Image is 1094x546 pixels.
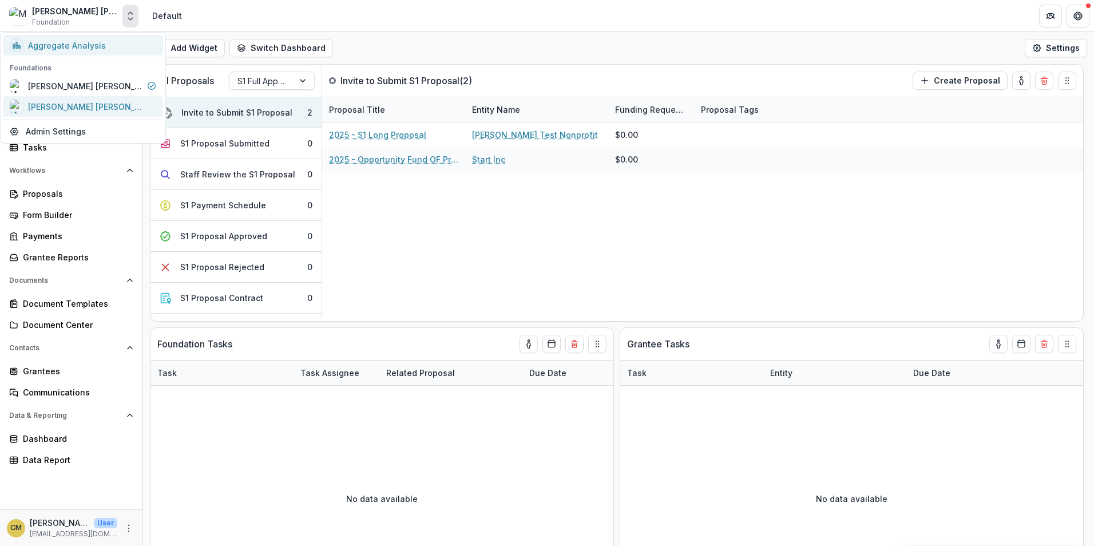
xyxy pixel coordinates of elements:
[23,365,129,377] div: Grantees
[150,97,322,128] button: Invite to Submit S1 Proposal2
[346,493,418,505] p: No data available
[150,361,294,385] div: Task
[608,97,694,122] div: Funding Requested
[23,209,129,221] div: Form Builder
[816,493,887,505] p: No data available
[465,104,527,116] div: Entity Name
[307,230,312,242] div: 0
[1039,5,1062,27] button: Partners
[23,141,129,153] div: Tasks
[322,97,465,122] div: Proposal Title
[9,276,122,284] span: Documents
[23,230,129,242] div: Payments
[157,74,214,88] p: All Proposals
[1025,39,1087,57] button: Settings
[522,361,608,385] div: Due Date
[5,315,138,334] a: Document Center
[1058,335,1076,353] button: Drag
[157,337,232,351] p: Foundation Tasks
[1058,72,1076,90] button: Drag
[180,168,295,180] div: Staff Review the S1 Proposal
[180,230,267,242] div: S1 Proposal Approved
[763,361,906,385] div: Entity
[615,153,638,165] div: $0.00
[340,74,472,88] p: Invite to Submit S1 Proposal ( 2 )
[30,529,117,539] p: [EMAIL_ADDRESS][DOMAIN_NAME]
[30,517,89,529] p: [PERSON_NAME]
[913,72,1008,90] button: Create Proposal
[1012,335,1030,353] button: Calendar
[180,292,263,304] div: S1 Proposal Contract
[23,454,129,466] div: Data Report
[23,319,129,331] div: Document Center
[472,129,598,141] a: [PERSON_NAME] Test Nonprofit
[5,184,138,203] a: Proposals
[5,339,138,357] button: Open Contacts
[588,335,607,353] button: Drag
[5,271,138,290] button: Open Documents
[1012,72,1030,90] button: toggle-assigned-to-me
[763,367,799,379] div: Entity
[23,433,129,445] div: Dashboard
[9,412,122,420] span: Data & Reporting
[94,518,117,528] p: User
[5,383,138,402] a: Communications
[5,205,138,224] a: Form Builder
[307,168,312,180] div: 0
[32,5,118,17] div: [PERSON_NAME] [PERSON_NAME] Workflow Sandbox
[620,361,763,385] div: Task
[307,292,312,304] div: 0
[307,261,312,273] div: 0
[329,129,426,141] a: 2025 - S1 Long Proposal
[9,7,27,25] img: Mary Reynolds Babcock Workflow Sandbox
[522,367,573,379] div: Due Date
[906,367,957,379] div: Due Date
[23,386,129,398] div: Communications
[694,97,837,122] div: Proposal Tags
[23,188,129,200] div: Proposals
[5,406,138,425] button: Open Data & Reporting
[9,167,122,175] span: Workflows
[5,138,138,157] a: Tasks
[294,367,366,379] div: Task Assignee
[307,106,312,118] div: 2
[150,221,322,252] button: S1 Proposal Approved0
[615,129,638,141] div: $0.00
[5,362,138,381] a: Grantees
[379,367,462,379] div: Related Proposal
[465,97,608,122] div: Entity Name
[5,294,138,313] a: Document Templates
[520,335,538,353] button: toggle-assigned-to-me
[294,361,379,385] div: Task Assignee
[181,106,292,118] div: Invite to Submit S1 Proposal
[472,153,505,165] a: Start Inc
[906,361,992,385] div: Due Date
[5,161,138,180] button: Open Workflows
[180,199,266,211] div: S1 Payment Schedule
[542,335,561,353] button: Calendar
[5,450,138,469] a: Data Report
[1035,335,1053,353] button: Delete card
[5,248,138,267] a: Grantee Reports
[5,227,138,246] a: Payments
[9,344,122,352] span: Contacts
[620,367,653,379] div: Task
[150,159,322,190] button: Staff Review the S1 Proposal0
[1035,72,1053,90] button: Delete card
[150,252,322,283] button: S1 Proposal Rejected0
[180,261,264,273] div: S1 Proposal Rejected
[379,361,522,385] div: Related Proposal
[565,335,584,353] button: Delete card
[152,10,182,22] div: Default
[122,5,138,27] button: Open entity switcher
[229,39,333,57] button: Switch Dashboard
